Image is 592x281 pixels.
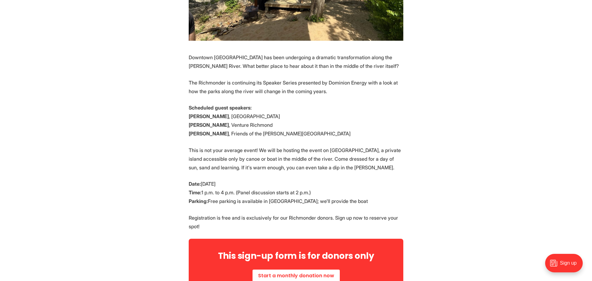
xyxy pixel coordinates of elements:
iframe: portal-trigger [540,251,592,281]
p: , [GEOGRAPHIC_DATA] , Venture Richmond , Friends of the [PERSON_NAME][GEOGRAPHIC_DATA] [189,103,403,138]
strong: Parking: [189,198,208,204]
strong: [PERSON_NAME] [189,122,229,128]
p: Downtown [GEOGRAPHIC_DATA] has been undergoing a dramatic transformation along the [PERSON_NAME] ... [189,53,403,70]
strong: [PERSON_NAME] [189,130,229,137]
strong: Date: [189,181,201,187]
p: [DATE] 1 p.m. to 4 p.m. (Panel discussion starts at 2 p.m.) Free parking is available in [GEOGRAP... [189,180,403,205]
p: The Richmonder is continuing its Speaker Series presented by Dominion Energy with a look at how t... [189,78,403,96]
p: Registration is free and is exclusively for our Richmonder donors. Sign up now to reserve your spot! [189,213,403,231]
strong: Scheduled guest speakers: [PERSON_NAME] [189,105,252,119]
h2: This sign-up form is for donors only [218,251,374,261]
strong: Time: [189,189,201,196]
p: This is not your average event! We will be hosting the event on [GEOGRAPHIC_DATA], a private isla... [189,146,403,172]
